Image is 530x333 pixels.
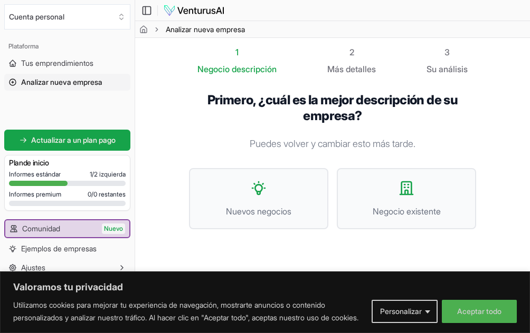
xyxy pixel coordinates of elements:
[31,135,116,144] font: Actualizar a un plan pago
[235,47,239,57] font: 1
[207,92,458,123] font: Primero, ¿cuál es la mejor descripción de su empresa?
[349,47,354,57] font: 2
[439,64,468,74] font: análisis
[94,170,98,178] font: 2
[444,47,450,57] font: 3
[380,307,422,316] font: Personalizar
[226,206,291,217] font: Nuevos negocios
[346,64,376,74] font: detalles
[9,158,23,167] font: Plan
[372,300,438,323] button: Personalizar
[373,206,441,217] font: Negocio existente
[21,263,45,272] font: Ajustes
[232,64,277,74] font: descripción
[13,300,358,322] font: Utilizamos cookies para mejorar tu experiencia de navegación, mostrarte anuncios o contenido pers...
[22,224,60,233] font: Comunidad
[166,25,245,34] font: Analizar nueva empresa
[21,77,102,86] font: Analizar nueva empresa
[9,170,61,178] font: Informes estándar
[4,240,130,257] a: Ejemplos de empresas
[88,190,91,198] font: 0
[189,168,328,229] button: Nuevos negocios
[90,170,92,178] font: 1
[442,300,517,323] button: Aceptar todo
[4,4,130,30] button: Seleccione una organización
[427,64,437,74] font: Su
[8,42,39,50] font: Plataforma
[4,259,130,276] button: Ajustes
[9,12,64,21] font: Cuenta personal
[21,244,97,253] font: Ejemplos de empresas
[163,4,225,17] img: logo
[99,170,126,178] font: izquierda
[337,168,476,229] button: Negocio existente
[104,224,123,232] font: Nuevo
[91,190,93,198] font: /
[457,307,501,316] font: Aceptar todo
[166,24,245,35] span: Analizar nueva empresa
[5,220,129,237] a: ComunidadNuevo
[13,281,123,292] font: Valoramos tu privacidad
[197,64,230,74] font: Negocio
[139,24,245,35] nav: migaja de pan
[21,58,93,67] font: Tus emprendimientos
[250,138,415,149] font: Puedes volver y cambiar esto más tarde.
[4,130,130,151] a: Actualizar a un plan pago
[4,55,130,72] a: Tus emprendimientos
[23,158,49,167] font: de inicio
[4,74,130,91] a: Analizar nueva empresa
[92,170,94,178] font: /
[9,190,61,198] font: Informes premium
[327,64,344,74] font: Más
[99,190,126,198] font: restantes
[93,190,97,198] font: 0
